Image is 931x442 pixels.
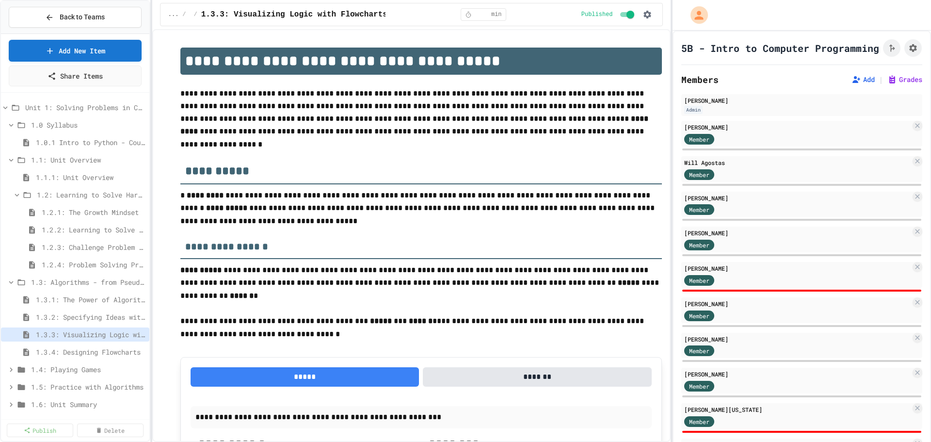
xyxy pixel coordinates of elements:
div: [PERSON_NAME] [684,299,911,308]
span: 1.0 Syllabus [31,120,145,130]
span: Back to Teams [60,12,105,22]
h2: Members [681,73,719,86]
div: [PERSON_NAME] [684,96,919,105]
span: 1.6: Unit Summary [31,399,145,409]
div: [PERSON_NAME] [684,370,911,378]
div: My Account [680,4,710,26]
button: Click to see fork details [883,39,900,57]
span: 1.5: Practice with Algorithms [31,382,145,392]
span: Member [689,276,709,285]
span: Member [689,417,709,426]
a: Add New Item [9,40,142,62]
div: [PERSON_NAME] [684,123,911,131]
span: min [491,11,502,18]
div: Admin [684,106,703,114]
span: / [194,11,197,18]
div: [PERSON_NAME][US_STATE] [684,405,911,414]
span: Member [689,382,709,391]
span: 1.3.3: Visualizing Logic with Flowcharts [201,9,387,20]
span: | [879,74,883,85]
span: Member [689,346,709,355]
a: Delete [77,424,144,437]
span: Member [689,311,709,320]
span: 1.3.1: The Power of Algorithms [36,295,145,305]
iframe: chat widget [890,403,921,432]
span: ... [168,11,179,18]
span: 1.3.2: Specifying Ideas with Pseudocode [36,312,145,322]
span: Published [581,11,613,18]
button: Assignment Settings [904,39,922,57]
span: Unit 1: Solving Problems in Computer Science [25,102,145,113]
span: 1.4: Playing Games [31,364,145,375]
div: Content is published and visible to students [581,9,636,20]
span: 1.3.4: Designing Flowcharts [36,347,145,357]
div: [PERSON_NAME] [684,194,911,202]
div: [PERSON_NAME] [684,229,911,237]
span: 1.2.4: Problem Solving Practice [42,260,145,270]
div: [PERSON_NAME] [684,264,911,273]
span: Member [689,135,709,144]
span: Member [689,170,709,179]
iframe: chat widget [851,361,921,402]
span: 1.2.2: Learning to Solve Hard Problems [42,225,145,235]
button: Back to Teams [9,7,142,28]
span: 1.1: Unit Overview [31,155,145,165]
span: / [182,11,186,18]
span: 1.3.3: Visualizing Logic with Flowcharts [36,329,145,340]
span: Member [689,241,709,249]
div: Will Agostas [684,158,911,167]
a: Publish [7,424,73,437]
span: 1.2.3: Challenge Problem - The Bridge [42,242,145,252]
span: 1.3: Algorithms - from Pseudocode to Flowcharts [31,277,145,287]
span: 1.2: Learning to Solve Hard Problems [37,190,145,200]
a: Share Items [9,65,142,86]
span: Member [689,205,709,214]
span: 1.0.1 Intro to Python - Course Syllabus [36,137,145,147]
h1: 5B - Intro to Computer Programming [681,41,879,55]
span: 1.1.1: Unit Overview [36,172,145,182]
button: Add [851,75,875,84]
div: [PERSON_NAME] [684,335,911,344]
button: Grades [887,75,922,84]
span: 1.2.1: The Growth Mindset [42,207,145,217]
